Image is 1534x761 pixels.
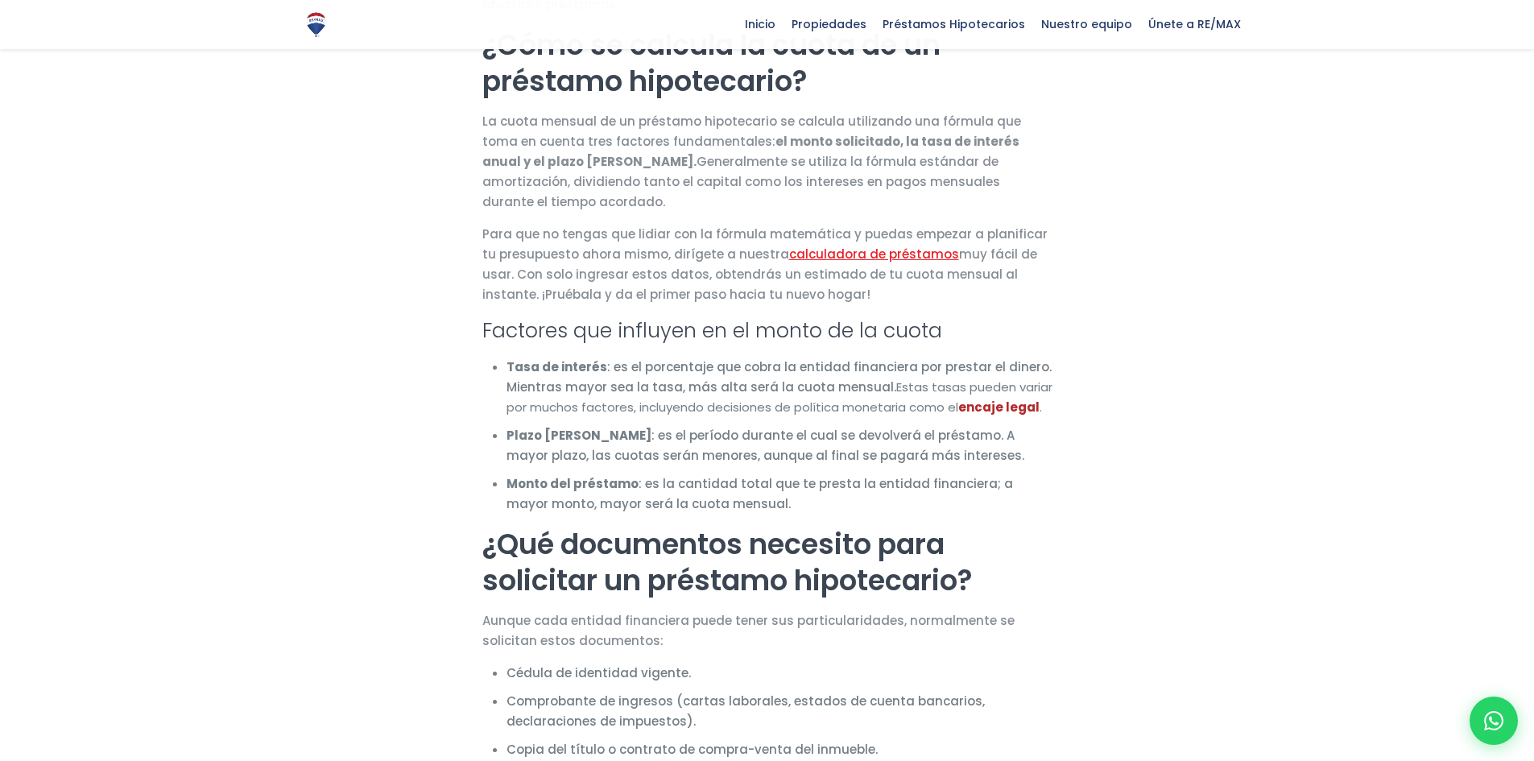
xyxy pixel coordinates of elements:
[482,316,1052,345] h3: Factores que influyen en el monto de la cuota
[507,691,1052,731] li: Comprobante de ingresos (cartas laborales, estados de cuenta bancarios, declaraciones de impuestos).
[507,357,1052,417] li: : es el porcentaje que cobra la entidad financiera por prestar el dinero. Mientras mayor sea la t...
[1140,12,1249,36] span: Únete a RE/MAX
[958,399,1040,416] a: encaje legal
[875,12,1033,36] span: Préstamos Hipotecarios
[1040,399,1042,416] span: .
[482,133,1019,170] strong: el monto solicitado, la tasa de interés anual y el plazo [PERSON_NAME].
[482,111,1052,212] p: La cuota mensual de un préstamo hipotecario se calcula utilizando una fórmula que toma en cuenta ...
[507,358,607,375] strong: Tasa de interés
[507,663,1052,683] li: Cédula de identidad vigente.
[507,427,651,444] strong: Plazo [PERSON_NAME]
[482,224,1052,304] p: Para que no tengas que lidiar con la fórmula matemática y puedas empezar a planificar tu presupue...
[737,12,784,36] span: Inicio
[507,474,1052,514] li: : es la cantidad total que te presta la entidad financiera; a mayor monto, mayor será la cuota me...
[507,378,1052,416] span: Estas tasas pueden variar por muchos factores, incluyendo decisiones de política monetaria como el
[507,425,1052,465] li: : es el período durante el cual se devolverá el préstamo. A mayor plazo, las cuotas serán menores...
[507,739,1052,759] li: Copia del título o contrato de compra-venta del inmueble.
[1033,12,1140,36] span: Nuestro equipo
[482,526,1052,598] h2: ¿Qué documentos necesito para solicitar un préstamo hipotecario?
[302,10,330,39] img: Logo de REMAX
[784,12,875,36] span: Propiedades
[482,610,1052,651] p: Aunque cada entidad financiera puede tener sus particularidades, normalmente se solicitan estos d...
[482,27,1052,99] h2: ¿Cómo se calcula la cuota de un préstamo hipotecario?
[789,246,959,263] a: calculadora de préstamos
[507,475,639,492] strong: Monto del préstamo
